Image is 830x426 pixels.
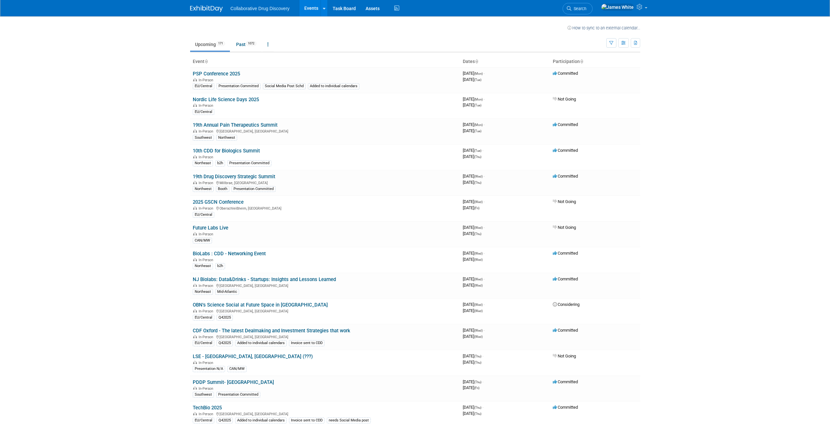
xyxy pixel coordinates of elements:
[235,418,287,423] div: Added to individual calendars
[193,411,458,416] div: [GEOGRAPHIC_DATA], [GEOGRAPHIC_DATA]
[193,160,213,166] div: Northeast
[199,412,215,416] span: In-Person
[193,302,328,308] a: OBN's Science Social at Future Space in [GEOGRAPHIC_DATA]
[193,109,214,115] div: EU/Central
[193,379,274,385] a: PDDP Summit- [GEOGRAPHIC_DATA]
[463,385,479,390] span: [DATE]
[216,135,237,141] div: Northwest
[553,328,578,333] span: Committed
[193,308,458,313] div: [GEOGRAPHIC_DATA], [GEOGRAPHIC_DATA]
[193,276,336,282] a: NJ Biolabs: Data&Drinks - Startups: Insights and Lessons Learned
[463,231,481,236] span: [DATE]
[289,418,324,423] div: Invoice sent to CDD
[199,258,215,262] span: In-Person
[553,122,578,127] span: Committed
[193,83,214,89] div: EU/Central
[474,412,481,416] span: (Thu)
[231,38,261,51] a: Past1072
[463,128,481,133] span: [DATE]
[199,103,215,108] span: In-Person
[474,181,481,184] span: (Thu)
[193,199,244,205] a: 2025 GSCN Conference
[463,199,485,204] span: [DATE]
[474,309,483,313] span: (Wed)
[193,103,197,107] img: In-Person Event
[463,360,481,365] span: [DATE]
[193,174,275,180] a: 19th Drug Discovery Strategic Summit
[463,180,481,185] span: [DATE]
[232,186,276,192] div: Presentation Committed
[474,232,481,236] span: (Thu)
[193,263,213,269] div: Northeast
[484,122,485,127] span: -
[474,78,481,82] span: (Tue)
[463,71,485,76] span: [DATE]
[474,72,483,75] span: (Mon)
[199,129,215,134] span: In-Person
[199,181,215,185] span: In-Person
[474,175,483,178] span: (Wed)
[193,315,214,321] div: EU/Central
[474,155,481,159] span: (Thu)
[308,83,359,89] div: Added to individual calendars
[190,56,460,67] th: Event
[199,78,215,82] span: In-Person
[235,340,287,346] div: Added to individual calendars
[193,366,225,372] div: Presentation N/A
[463,405,483,410] span: [DATE]
[204,59,208,64] a: Sort by Event Name
[463,257,483,262] span: [DATE]
[484,276,485,281] span: -
[199,206,215,211] span: In-Person
[601,4,634,11] img: James White
[463,154,481,159] span: [DATE]
[580,59,583,64] a: Sort by Participation Type
[227,366,247,372] div: CAN/MW
[463,334,483,339] span: [DATE]
[553,405,578,410] span: Committed
[571,6,586,11] span: Search
[193,405,222,411] a: TechBio 2025
[484,225,485,230] span: -
[193,186,214,192] div: Northwest
[193,251,266,257] a: BioLabs : CDD - Networking Event
[463,379,483,384] span: [DATE]
[216,392,260,398] div: Presentation Committed
[215,160,225,166] div: b2h
[484,97,485,102] span: -
[463,328,485,333] span: [DATE]
[553,97,576,102] span: Not Going
[231,6,290,11] span: Collaborative Drug Discovery
[463,302,485,307] span: [DATE]
[463,77,481,82] span: [DATE]
[463,354,483,358] span: [DATE]
[484,199,485,204] span: -
[190,6,223,12] img: ExhibitDay
[484,71,485,76] span: -
[193,361,197,364] img: In-Person Event
[474,303,483,307] span: (Wed)
[463,251,485,256] span: [DATE]
[474,200,483,204] span: (Wed)
[199,361,215,365] span: In-Person
[193,205,458,211] div: Oberschleißheim, [GEOGRAPHIC_DATA]
[199,284,215,288] span: In-Person
[217,315,233,321] div: Q42025
[193,71,240,77] a: PSP Conference 2025
[193,258,197,261] img: In-Person Event
[289,340,324,346] div: Invoice sent to CDD
[484,328,485,333] span: -
[199,232,215,236] span: In-Person
[193,122,278,128] a: 19th Annual Pain Therapeutics Summit
[215,263,225,269] div: b2h
[474,380,481,384] span: (Thu)
[463,148,483,153] span: [DATE]
[474,355,481,358] span: (Thu)
[474,386,479,390] span: (Fri)
[463,97,485,102] span: [DATE]
[193,232,197,235] img: In-Person Event
[193,212,214,218] div: EU/Central
[199,155,215,159] span: In-Person
[553,148,578,153] span: Committed
[246,41,256,46] span: 1072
